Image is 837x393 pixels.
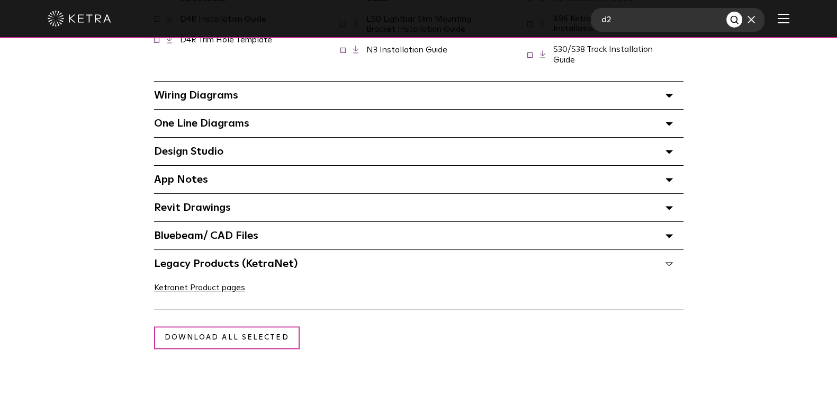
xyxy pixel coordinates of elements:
[154,90,238,101] span: Wiring Diagrams
[730,15,741,26] img: search button
[154,202,231,213] span: Revit Drawings
[154,258,298,269] span: Legacy Products (KetraNet)
[366,46,447,54] a: N3 Installation Guide
[726,12,742,28] button: Search
[154,283,245,292] a: Ketranet Product pages
[154,174,208,185] span: App Notes
[154,326,300,349] a: Download all selected
[748,16,755,23] img: close search form
[154,146,223,157] span: Design Studio
[553,45,653,64] a: S30/S38 Track Installation Guide
[154,230,258,241] span: Bluebeam/ CAD Files
[778,13,789,23] img: Hamburger%20Nav.svg
[48,11,111,26] img: ketra-logo-2019-white
[154,118,249,129] span: One Line Diagrams
[180,35,272,44] a: D4R Trim Hole Template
